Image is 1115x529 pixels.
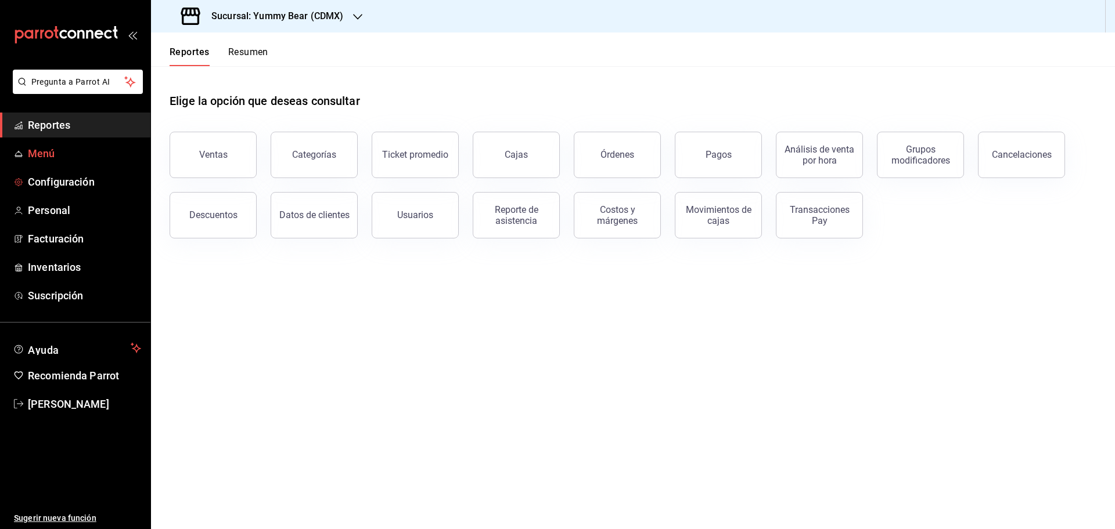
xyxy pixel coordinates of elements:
div: Cancelaciones [992,149,1052,160]
span: Suscripción [28,288,141,303]
button: Usuarios [372,192,459,238]
button: Descuentos [170,192,257,238]
span: Sugerir nueva función [14,512,141,524]
button: Cancelaciones [978,132,1065,178]
div: Ventas [199,149,228,160]
button: Categorías [271,132,358,178]
button: Ventas [170,132,257,178]
button: Cajas [473,132,560,178]
div: Grupos modificadores [884,144,956,166]
div: Categorías [292,149,336,160]
button: Datos de clientes [271,192,358,238]
button: Reportes [170,46,210,66]
div: Usuarios [397,209,433,220]
span: Facturación [28,231,141,247]
div: Costos y márgenes [581,204,653,226]
button: Transacciones Pay [776,192,863,238]
span: Recomienda Parrot [28,368,141,383]
div: Movimientos de cajas [682,204,754,226]
span: Menú [28,146,141,161]
span: Inventarios [28,259,141,275]
div: Análisis de venta por hora [783,144,855,166]
span: [PERSON_NAME] [28,396,141,412]
a: Pregunta a Parrot AI [8,84,143,96]
div: Transacciones Pay [783,204,855,226]
button: open_drawer_menu [128,30,137,39]
button: Pregunta a Parrot AI [13,70,143,94]
button: Reporte de asistencia [473,192,560,238]
button: Movimientos de cajas [675,192,762,238]
div: Cajas [505,149,528,160]
button: Costos y márgenes [574,192,661,238]
span: Configuración [28,174,141,190]
span: Ayuda [28,341,126,355]
span: Personal [28,202,141,218]
span: Pregunta a Parrot AI [31,76,125,88]
button: Ticket promedio [372,132,459,178]
div: Datos de clientes [279,209,350,220]
div: Reporte de asistencia [480,204,552,226]
button: Resumen [228,46,268,66]
button: Análisis de venta por hora [776,132,863,178]
button: Pagos [675,132,762,178]
h3: Sucursal: Yummy Bear (CDMX) [202,9,344,23]
div: Ticket promedio [382,149,448,160]
div: Órdenes [600,149,634,160]
button: Grupos modificadores [877,132,964,178]
div: Pagos [706,149,732,160]
div: Descuentos [189,209,238,220]
div: navigation tabs [170,46,268,66]
button: Órdenes [574,132,661,178]
span: Reportes [28,117,141,133]
h1: Elige la opción que deseas consultar [170,92,360,110]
